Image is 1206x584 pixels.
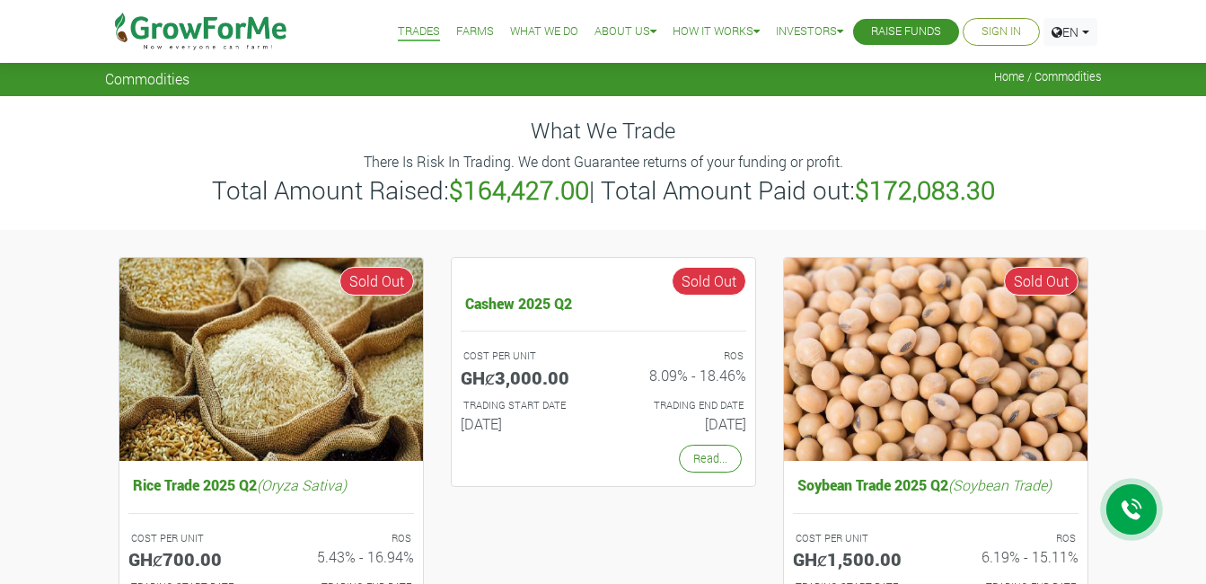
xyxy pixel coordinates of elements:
[617,415,746,432] h6: [DATE]
[871,22,941,41] a: Raise Funds
[257,475,347,494] i: (Oryza Sativa)
[793,548,922,570] h5: GHȼ1,500.00
[287,531,411,546] p: ROS
[105,118,1102,144] h4: What We Trade
[339,267,414,296] span: Sold Out
[952,531,1076,546] p: ROS
[784,258,1087,462] img: growforme image
[461,367,590,388] h5: GHȼ3,000.00
[105,70,189,87] span: Commodities
[793,472,1078,498] h5: Soybean Trade 2025 Q2
[673,22,760,41] a: How it Works
[679,445,742,473] a: Read...
[398,22,440,41] a: Trades
[463,398,587,413] p: Estimated Trading Start Date
[108,175,1099,206] h3: Total Amount Raised: | Total Amount Paid out:
[620,349,744,364] p: ROS
[855,173,995,207] b: $172,083.30
[982,22,1021,41] a: Sign In
[463,349,587,364] p: COST PER UNIT
[994,70,1102,84] span: Home / Commodities
[617,367,746,384] h6: 8.09% - 18.46%
[796,531,920,546] p: COST PER UNIT
[128,548,258,570] h5: GHȼ700.00
[672,267,746,296] span: Sold Out
[449,173,589,207] b: $164,427.00
[594,22,656,41] a: About Us
[776,22,843,41] a: Investors
[108,151,1099,173] p: There Is Risk In Trading. We dont Guarantee returns of your funding or profit.
[119,258,423,462] img: growforme image
[1004,267,1078,296] span: Sold Out
[1043,18,1097,46] a: EN
[461,415,590,432] h6: [DATE]
[461,290,746,316] h5: Cashew 2025 Q2
[285,548,414,565] h6: 5.43% - 16.94%
[620,398,744,413] p: Estimated Trading End Date
[948,475,1052,494] i: (Soybean Trade)
[128,472,414,498] h5: Rice Trade 2025 Q2
[461,290,746,440] a: Cashew 2025 Q2 COST PER UNIT GHȼ3,000.00 ROS 8.09% - 18.46% TRADING START DATE [DATE] TRADING END...
[456,22,494,41] a: Farms
[510,22,578,41] a: What We Do
[949,548,1078,565] h6: 6.19% - 15.11%
[131,531,255,546] p: COST PER UNIT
